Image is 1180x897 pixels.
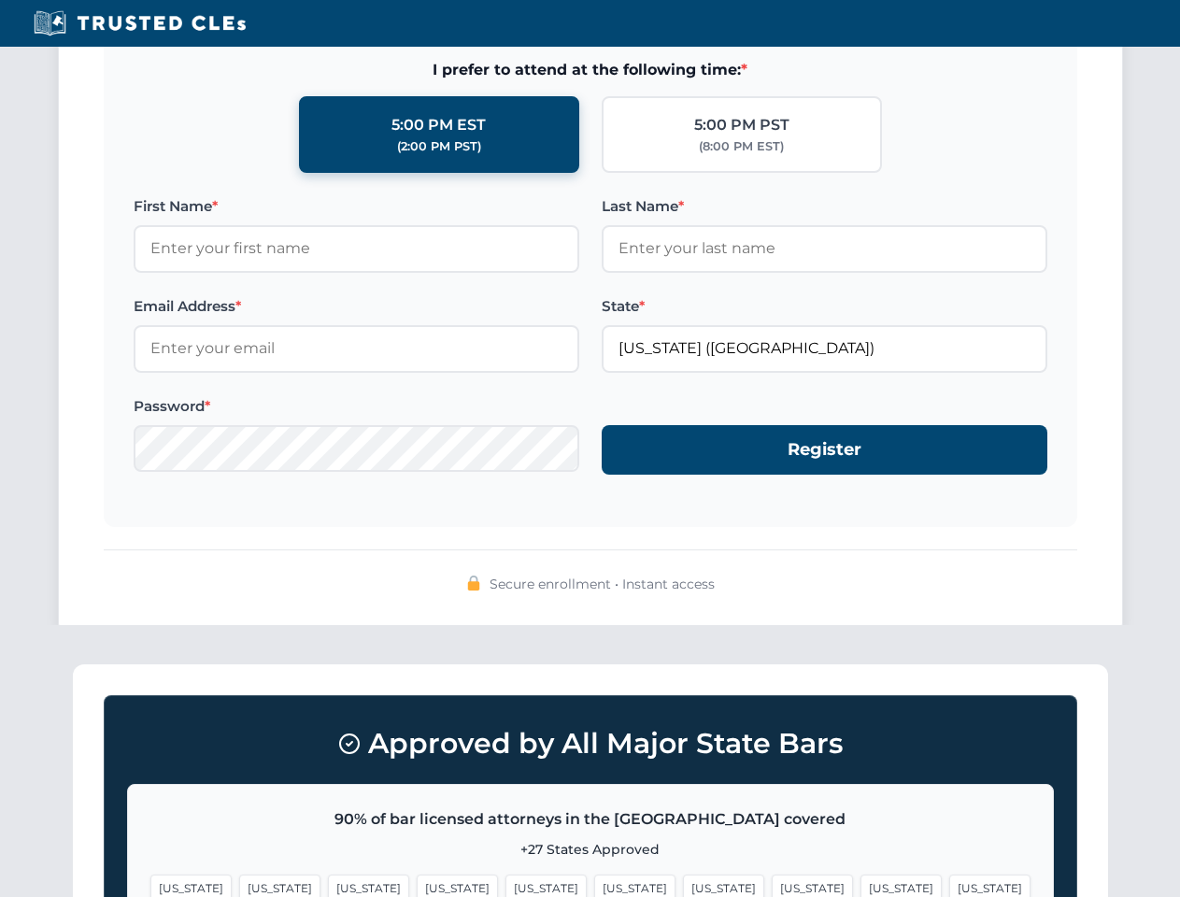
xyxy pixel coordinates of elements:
[134,195,579,218] label: First Name
[397,137,481,156] div: (2:00 PM PST)
[699,137,784,156] div: (8:00 PM EST)
[694,113,789,137] div: 5:00 PM PST
[150,807,1031,832] p: 90% of bar licensed attorneys in the [GEOGRAPHIC_DATA] covered
[134,325,579,372] input: Enter your email
[602,325,1047,372] input: Florida (FL)
[602,295,1047,318] label: State
[490,574,715,594] span: Secure enrollment • Instant access
[466,576,481,591] img: 🔒
[28,9,251,37] img: Trusted CLEs
[602,225,1047,272] input: Enter your last name
[127,719,1054,769] h3: Approved by All Major State Bars
[134,58,1047,82] span: I prefer to attend at the following time:
[134,295,579,318] label: Email Address
[602,195,1047,218] label: Last Name
[134,395,579,418] label: Password
[134,225,579,272] input: Enter your first name
[150,839,1031,860] p: +27 States Approved
[602,425,1047,475] button: Register
[391,113,486,137] div: 5:00 PM EST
